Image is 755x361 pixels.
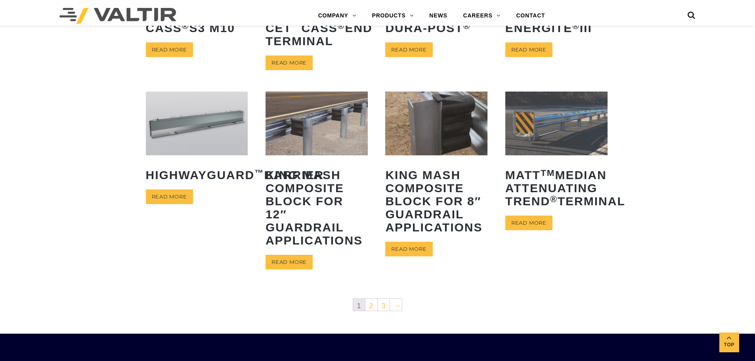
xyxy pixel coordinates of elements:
[505,92,608,214] a: MATTTMMedian Attenuating TREND®Terminal
[390,299,402,311] a: →
[266,55,313,70] a: Read more about “CET™ CASS® End Terminal”
[719,332,739,352] a: Top
[505,15,608,40] h2: ENERGITE III
[572,21,580,31] sup: ®
[254,168,264,178] sup: ™
[353,299,365,311] span: 1
[385,42,432,57] a: Read more about “Dura-Post®”
[146,42,193,57] a: Read more about “CASS® S3 M10”
[266,92,368,253] a: King MASH Composite Block for 12″ Guardrail Applications
[146,15,248,40] h2: CASS S3 M10
[505,42,552,57] a: Read more about “ENERGITE® III”
[421,8,455,24] a: NEWS
[385,162,487,240] h2: King MASH Composite Block for 8″ Guardrail Applications
[364,8,422,24] a: PRODUCTS
[146,189,193,204] a: Read more about “HighwayGuard™ Barrier”
[508,8,553,24] a: CONTACT
[463,21,471,31] sup: ®
[146,92,248,187] a: HighwayGuard™Barrier
[146,162,248,187] h2: HighwayGuard Barrier
[365,299,377,311] a: 2
[378,299,390,311] a: 3
[541,168,555,178] sup: TM
[385,92,487,240] a: King MASH Composite Block for 8″ Guardrail Applications
[310,8,364,24] a: COMPANY
[146,298,610,314] nav: Product Pagination
[266,162,368,253] h2: King MASH Composite Block for 12″ Guardrail Applications
[505,162,608,214] h2: MATT Median Attenuating TREND Terminal
[59,8,176,24] img: Valtir
[505,216,552,230] a: Read more about “MATTTM Median Attenuating TREND® Terminal”
[182,21,189,31] sup: ®
[385,242,432,256] a: Read more about “King MASH Composite Block for 8" Guardrail Applications”
[292,21,302,31] sup: ™
[550,194,558,204] sup: ®
[266,15,368,53] h2: CET CASS End Terminal
[385,15,487,40] h2: Dura-Post
[338,21,345,31] sup: ®
[455,8,508,24] a: CAREERS
[719,340,739,350] span: Top
[266,255,313,269] a: Read more about “King MASH Composite Block for 12" Guardrail Applications”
